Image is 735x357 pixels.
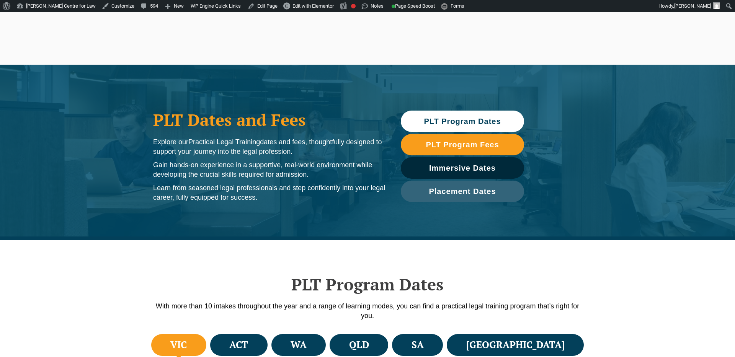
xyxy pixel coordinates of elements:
[170,339,187,351] h4: VIC
[188,138,260,146] span: Practical Legal Training
[674,3,711,9] span: [PERSON_NAME]
[153,183,385,202] p: Learn from seasoned legal professionals and step confidently into your legal career, fully equipp...
[292,3,334,9] span: Edit with Elementor
[429,187,496,195] span: Placement Dates
[351,4,356,8] div: Focus keyphrase not set
[426,141,499,148] span: PLT Program Fees
[153,137,385,156] p: Explore our dates and fees, thoughtfully designed to support your journey into the legal profession.
[424,117,501,125] span: PLT Program Dates
[401,181,524,202] a: Placement Dates
[291,339,307,351] h4: WA
[229,339,248,351] h4: ACT
[153,110,385,129] h1: PLT Dates and Fees
[401,111,524,132] a: PLT Program Dates
[412,339,424,351] h4: SA
[401,134,524,155] a: PLT Program Fees
[153,160,385,179] p: Gain hands-on experience in a supportive, real-world environment while developing the crucial ski...
[429,164,496,172] span: Immersive Dates
[149,302,586,321] p: With more than 10 intakes throughout the year and a range of learning modes, you can find a pract...
[149,275,586,294] h2: PLT Program Dates
[401,157,524,179] a: Immersive Dates
[466,339,565,351] h4: [GEOGRAPHIC_DATA]
[349,339,369,351] h4: QLD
